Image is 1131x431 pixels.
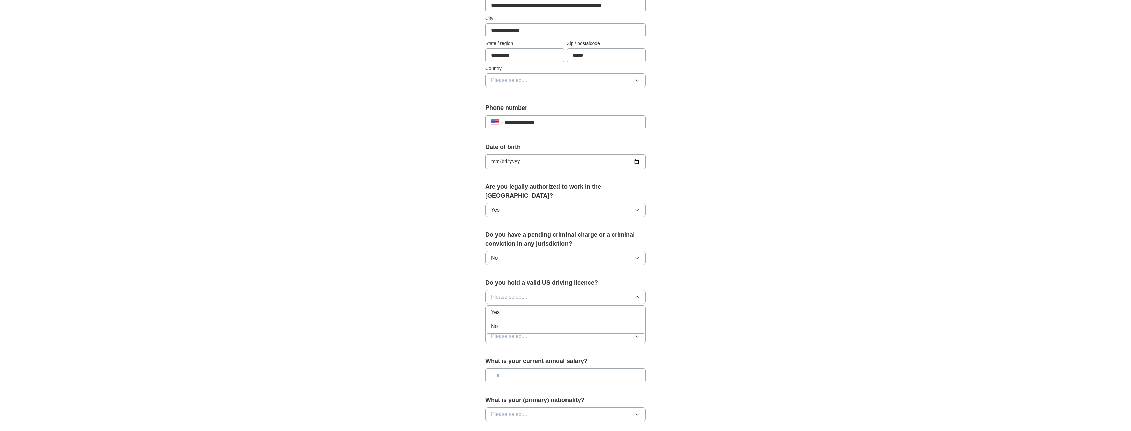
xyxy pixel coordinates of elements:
[485,407,646,421] button: Please select...
[485,40,564,47] label: State / region
[485,278,646,287] label: Do you hold a valid US driving licence?
[485,290,646,304] button: Please select...
[485,357,646,366] label: What is your current annual salary?
[491,293,527,301] span: Please select...
[485,396,646,405] label: What is your (primary) nationality?
[567,40,646,47] label: Zip / postalcode
[485,15,646,22] label: City
[485,230,646,248] label: Do you have a pending criminal charge or a criminal conviction in any jurisdiction?
[485,203,646,217] button: Yes
[491,76,527,84] span: Please select...
[491,206,500,214] span: Yes
[491,332,527,340] span: Please select...
[491,322,498,330] span: No
[485,73,646,87] button: Please select...
[485,143,646,152] label: Date of birth
[485,182,646,200] label: Are you legally authorized to work in the [GEOGRAPHIC_DATA]?
[485,65,646,72] label: Country
[485,103,646,113] label: Phone number
[491,410,527,418] span: Please select...
[491,308,500,316] span: Yes
[485,329,646,343] button: Please select...
[491,254,498,262] span: No
[485,251,646,265] button: No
